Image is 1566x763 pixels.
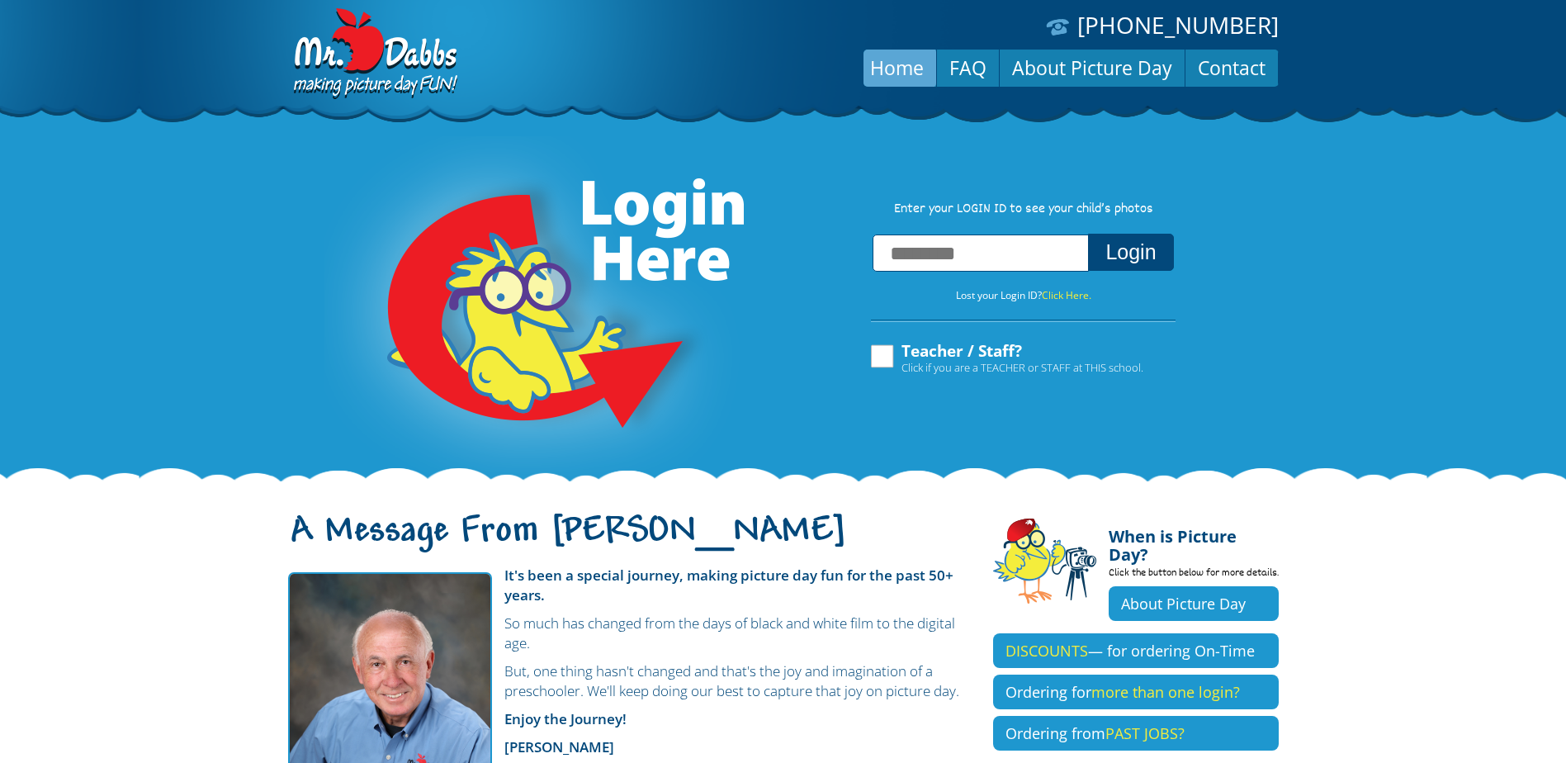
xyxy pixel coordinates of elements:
[288,524,968,559] h1: A Message From [PERSON_NAME]
[993,675,1279,709] a: Ordering formore than one login?
[858,48,936,88] a: Home
[288,8,460,101] img: Dabbs Company
[854,201,1193,219] p: Enter your LOGIN ID to see your child’s photos
[504,709,627,728] strong: Enjoy the Journey!
[1105,723,1185,743] span: PAST JOBS?
[1000,48,1185,88] a: About Picture Day
[854,287,1193,305] p: Lost your Login ID?
[324,136,747,483] img: Login Here
[1109,564,1279,586] p: Click the button below for more details.
[1185,48,1278,88] a: Contact
[1005,641,1088,661] span: DISCOUNTS
[1109,586,1279,621] a: About Picture Day
[901,359,1143,376] span: Click if you are a TEACHER or STAFF at THIS school.
[288,661,968,701] p: But, one thing hasn't changed and that's the joy and imagination of a preschooler. We'll keep doi...
[1042,288,1091,302] a: Click Here.
[1109,518,1279,564] h4: When is Picture Day?
[993,716,1279,751] a: Ordering fromPAST JOBS?
[504,737,614,756] strong: [PERSON_NAME]
[1088,234,1173,271] button: Login
[1077,9,1279,40] a: [PHONE_NUMBER]
[1091,682,1240,702] span: more than one login?
[288,614,968,653] p: So much has changed from the days of black and white film to the digital age.
[993,633,1279,668] a: DISCOUNTS— for ordering On-Time
[868,343,1143,374] label: Teacher / Staff?
[504,566,953,604] strong: It's been a special journey, making picture day fun for the past 50+ years.
[937,48,999,88] a: FAQ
